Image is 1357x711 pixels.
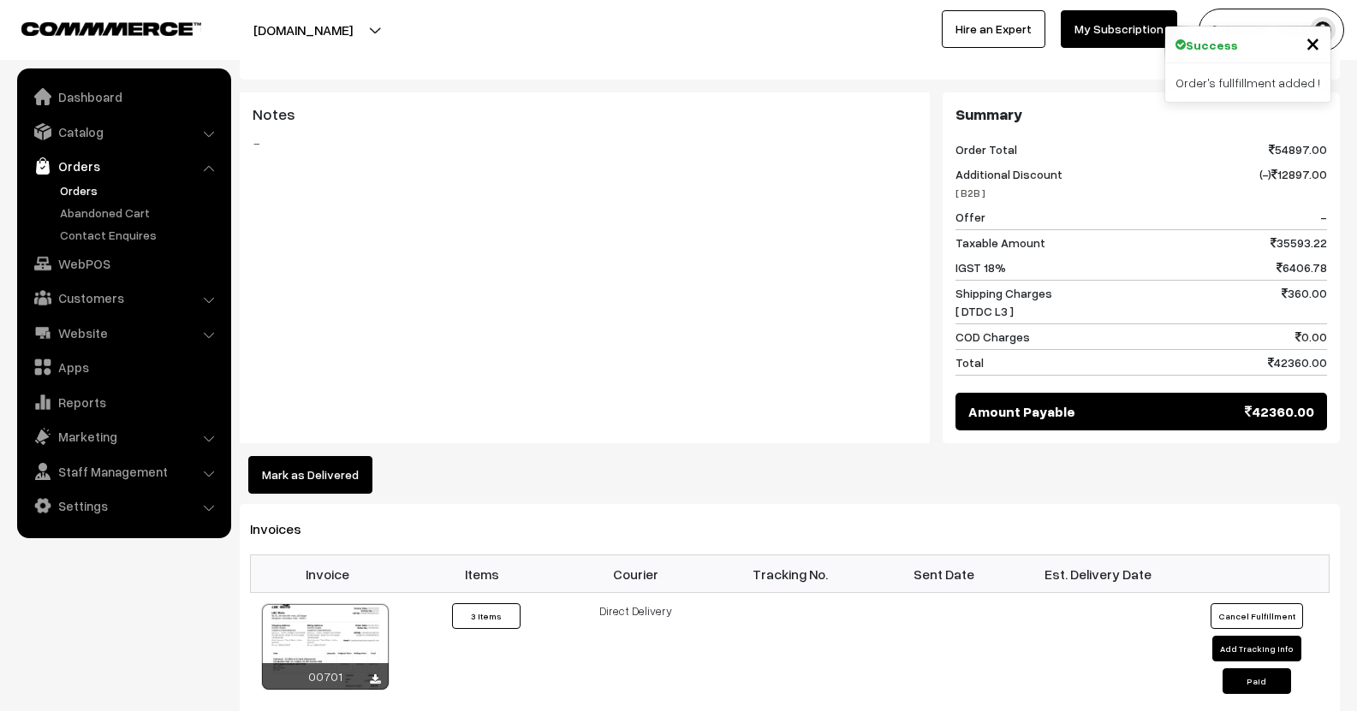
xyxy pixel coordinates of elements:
span: Taxable Amount [955,234,1045,252]
th: Sent Date [867,555,1021,593]
div: Order's fullfillment added ! [1165,63,1330,102]
span: IGST 18% [955,258,1006,276]
a: Orders [56,181,225,199]
span: 35593.22 [1271,234,1327,252]
a: COMMMERCE [21,17,171,38]
a: My Subscription [1061,10,1177,48]
a: Reports [21,387,225,418]
button: Close [1306,30,1320,56]
a: Customers [21,282,225,313]
a: Apps [21,352,225,382]
span: Total [955,353,984,371]
a: Contact Enquires [56,226,225,244]
a: Hire an Expert [942,10,1045,48]
a: Staff Management [21,456,225,487]
a: Abandoned Cart [56,204,225,222]
h3: Summary [955,105,1327,124]
span: Amount Payable [968,401,1075,422]
button: Mark as Delivered [248,456,372,494]
span: COD Charges [955,328,1030,346]
span: - [1320,208,1327,226]
span: Offer [955,208,985,226]
button: [PERSON_NAME] [1199,9,1344,51]
button: Cancel Fulfillment [1211,603,1303,629]
span: 42360.00 [1245,401,1314,422]
a: Marketing [21,421,225,452]
a: Orders [21,151,225,181]
h3: Notes [253,105,917,124]
th: Items [405,555,559,593]
th: Est. Delivery Date [1021,555,1175,593]
span: (-) 12897.00 [1259,165,1327,201]
div: 00701 [262,663,389,690]
button: Add Tracking Info [1212,636,1301,661]
th: Courier [559,555,713,593]
a: Website [21,317,225,348]
span: Invoices [250,520,322,537]
blockquote: - [253,133,917,153]
button: [DOMAIN_NAME] [193,9,413,51]
a: Settings [21,490,225,521]
img: user [1310,17,1336,43]
span: [ B2B ] [955,187,985,199]
span: 42360.00 [1268,353,1327,371]
th: Tracking No. [713,555,867,593]
a: WebPOS [21,248,225,279]
th: Invoice [251,555,405,593]
a: Dashboard [21,81,225,112]
span: 54897.00 [1269,140,1327,158]
span: 0.00 [1295,328,1327,346]
span: 6406.78 [1277,258,1327,276]
button: 3 Items [452,603,521,629]
img: COMMMERCE [21,22,201,35]
span: Order Total [955,140,1017,158]
strong: Success [1186,36,1238,54]
span: Shipping Charges [ DTDC L3 ] [955,284,1052,320]
span: Additional Discount [955,165,1062,201]
span: × [1306,27,1320,58]
span: 360.00 [1282,284,1327,320]
a: Catalog [21,116,225,147]
button: Paid [1223,668,1291,694]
